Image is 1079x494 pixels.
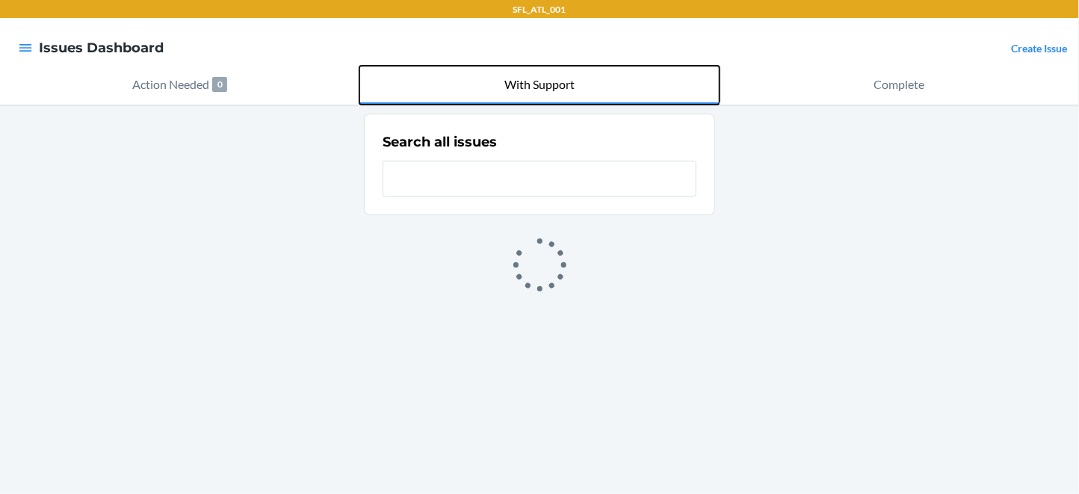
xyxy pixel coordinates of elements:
h2: Search all issues [383,132,497,152]
p: SFL_ATL_001 [513,3,566,16]
button: Complete [720,66,1079,105]
button: With Support [359,66,719,105]
p: Complete [874,75,924,93]
a: Create Issue [1011,42,1067,55]
p: Action Needed [132,75,209,93]
h4: Issues Dashboard [39,38,164,58]
p: With Support [504,75,575,93]
p: 0 [212,77,227,92]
